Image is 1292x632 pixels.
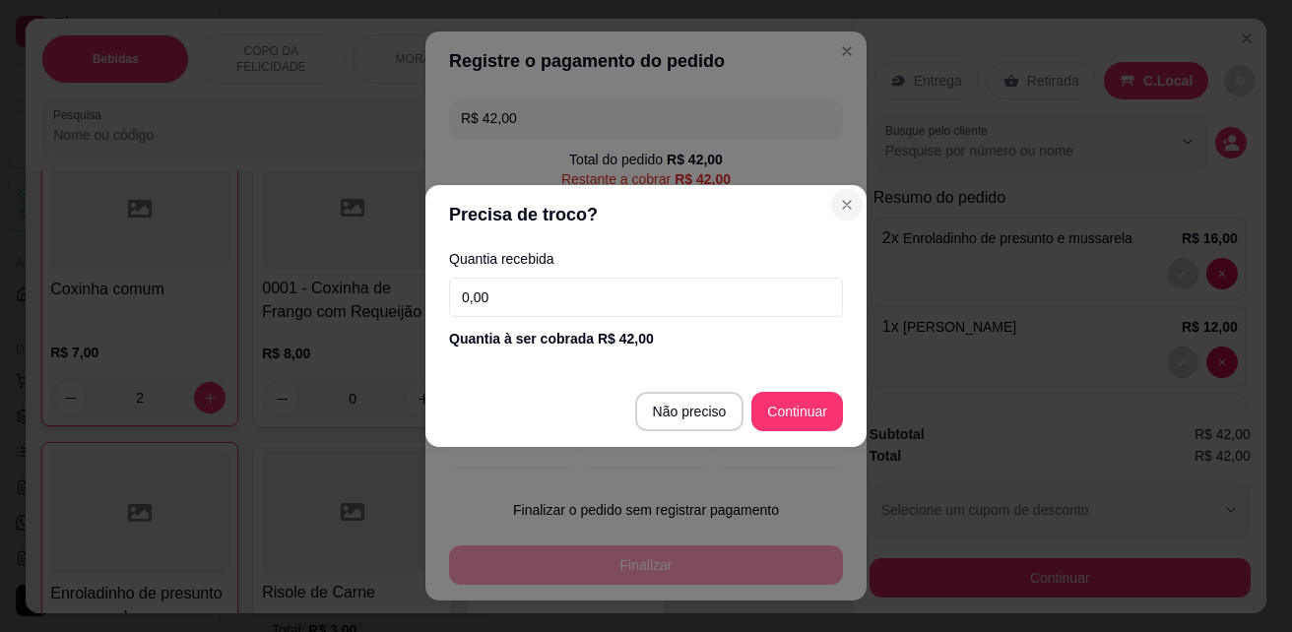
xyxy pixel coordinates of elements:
button: Close [831,189,863,221]
header: Precisa de troco? [425,185,867,244]
button: Continuar [751,392,843,431]
div: Quantia à ser cobrada R$ 42,00 [449,329,843,348]
label: Quantia recebida [449,252,843,266]
button: Não preciso [635,392,744,431]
